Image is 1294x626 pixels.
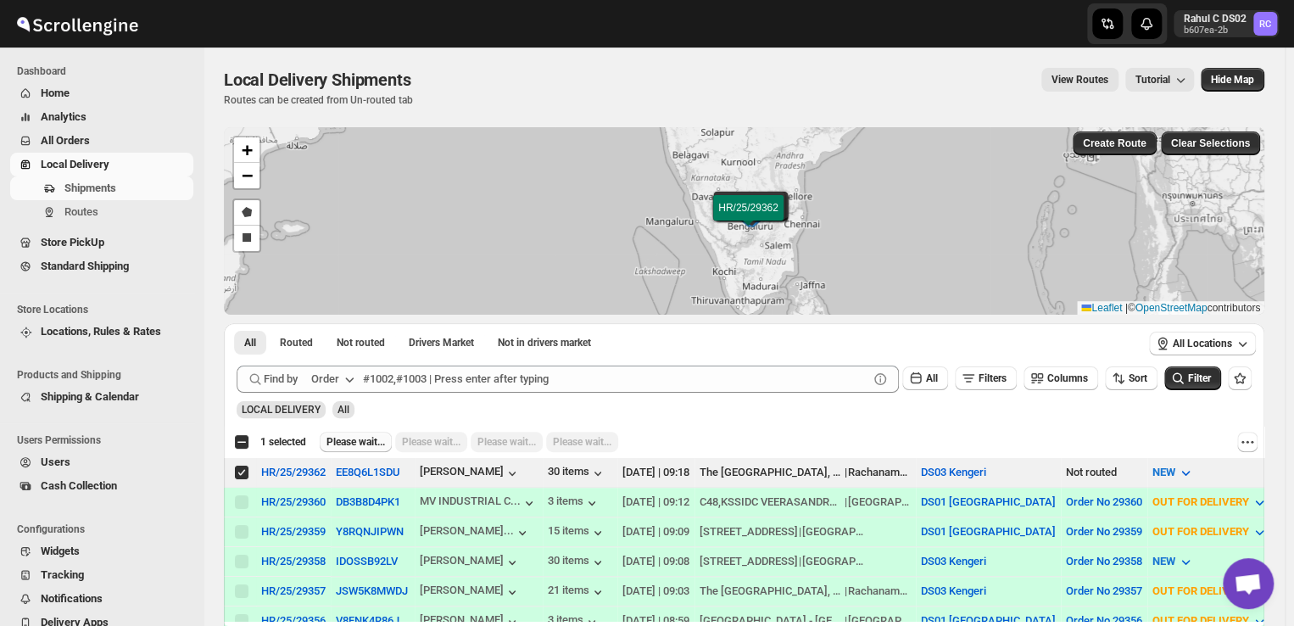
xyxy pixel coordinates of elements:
[17,523,195,536] span: Configurations
[548,495,600,511] button: 3 items
[234,163,259,188] a: Zoom out
[234,226,259,251] a: Draw a rectangle
[1171,137,1250,150] span: Clear Selections
[738,208,763,226] img: Marker
[41,592,103,605] span: Notifications
[700,553,911,570] div: |
[41,568,84,581] span: Tracking
[921,466,986,478] button: DS03 Kengeri
[622,464,689,481] div: [DATE] | 09:18
[802,523,865,540] div: [GEOGRAPHIC_DATA]
[1142,489,1278,516] button: OUT FOR DELIVERY
[41,236,104,249] span: Store PickUp
[242,165,253,186] span: −
[955,366,1017,390] button: Filters
[902,366,948,390] button: All
[700,464,911,481] div: |
[41,545,80,557] span: Widgets
[41,456,70,468] span: Users
[336,525,404,538] button: Y8RQNJIPWN
[979,372,1007,384] span: Filters
[260,435,306,449] span: 1 selected
[1066,555,1142,567] button: Order No 29358
[1066,464,1142,481] div: Not routed
[420,554,521,571] button: [PERSON_NAME]
[548,584,606,601] button: 21 items
[737,205,762,224] img: Marker
[736,209,761,227] img: Marker
[420,465,521,482] div: [PERSON_NAME]
[10,200,193,224] button: Routes
[234,200,259,226] a: Draw a polygon
[64,205,98,218] span: Routes
[41,87,70,99] span: Home
[1135,302,1208,314] a: OpenStreetMap
[1259,19,1271,30] text: RC
[224,93,417,107] p: Routes can be created from Un-routed tab
[261,555,326,567] button: HR/25/29358
[244,336,256,349] span: All
[1188,372,1211,384] span: Filter
[921,555,986,567] button: DS03 Kengeri
[261,495,326,508] button: HR/25/29360
[280,336,313,349] span: Routed
[64,182,116,194] span: Shipments
[921,525,1056,538] button: DS01 [GEOGRAPHIC_DATA]
[1142,578,1278,605] button: OUT FOR DELIVERY
[548,554,606,571] button: 30 items
[1125,68,1194,92] button: Tutorial
[1152,525,1249,538] span: OUT FOR DELIVERY
[1152,466,1175,478] span: NEW
[1142,459,1204,486] button: NEW
[41,110,86,123] span: Analytics
[261,584,326,597] button: HR/25/29357
[10,176,193,200] button: Shipments
[10,563,193,587] button: Tracking
[336,584,408,597] button: JSW5K8MWDJ
[548,524,606,541] div: 15 items
[41,158,109,170] span: Local Delivery
[700,523,798,540] div: [STREET_ADDRESS]
[1051,73,1108,87] span: View Routes
[242,139,253,160] span: +
[399,331,484,355] button: Claimable
[1149,332,1256,355] button: All Locations
[548,465,606,482] button: 30 items
[10,81,193,105] button: Home
[1184,25,1247,36] p: b607ea-2b
[10,539,193,563] button: Widgets
[1142,548,1204,575] button: NEW
[1152,584,1249,597] span: OUT FOR DELIVERY
[926,372,938,384] span: All
[1201,68,1264,92] button: Map action label
[363,366,868,393] input: #1002,#1003 | Press enter after typing
[700,583,911,600] div: |
[1164,366,1221,390] button: Filter
[1129,372,1147,384] span: Sort
[14,3,141,45] img: ScrollEngine
[1047,372,1088,384] span: Columns
[1211,73,1254,87] span: Hide Map
[848,583,911,600] div: Rachanamadu
[17,368,195,382] span: Products and Shipping
[17,433,195,447] span: Users Permissions
[261,466,326,478] div: HR/25/29362
[1066,584,1142,597] button: Order No 29357
[224,70,410,90] span: Local Delivery Shipments
[1174,10,1279,37] button: User menu
[420,495,521,507] div: MV INDUSTRIAL C...
[420,524,531,541] button: [PERSON_NAME]...
[700,494,911,511] div: |
[622,583,689,600] div: [DATE] | 09:03
[261,525,326,538] button: HR/25/29359
[41,325,161,338] span: Locations, Rules & Rates
[234,331,266,355] button: All
[700,583,844,600] div: The [GEOGRAPHIC_DATA], near [GEOGRAPHIC_DATA], [GEOGRAPHIC_DATA], [GEOGRAPHIC_DATA], [GEOGRAPHIC_...
[700,553,798,570] div: [STREET_ADDRESS]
